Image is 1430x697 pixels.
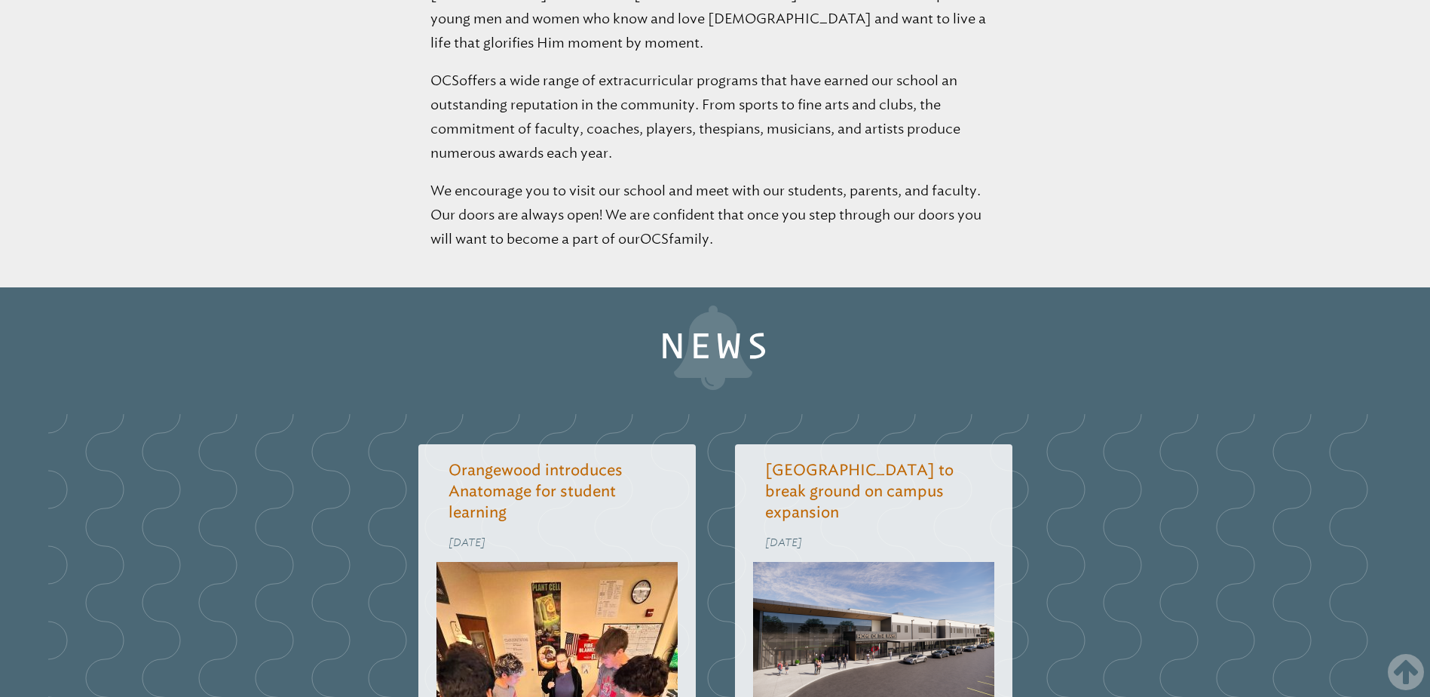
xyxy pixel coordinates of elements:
h1: News [328,336,1103,390]
p: [DATE] [449,535,666,550]
a: [GEOGRAPHIC_DATA] to break ground on campus expansion [765,461,954,521]
a: Orangewood introduces Anatomage for student learning [449,461,623,521]
p: [DATE] [765,535,982,550]
span: OCS [430,72,459,89]
span: OCS [640,231,669,247]
p: offers a wide range of extracurricular programs that have earned our school an outstanding reputa... [430,69,1000,165]
p: We encourage you to visit our school and meet with our students, parents, and faculty. Our doors ... [430,179,1000,251]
